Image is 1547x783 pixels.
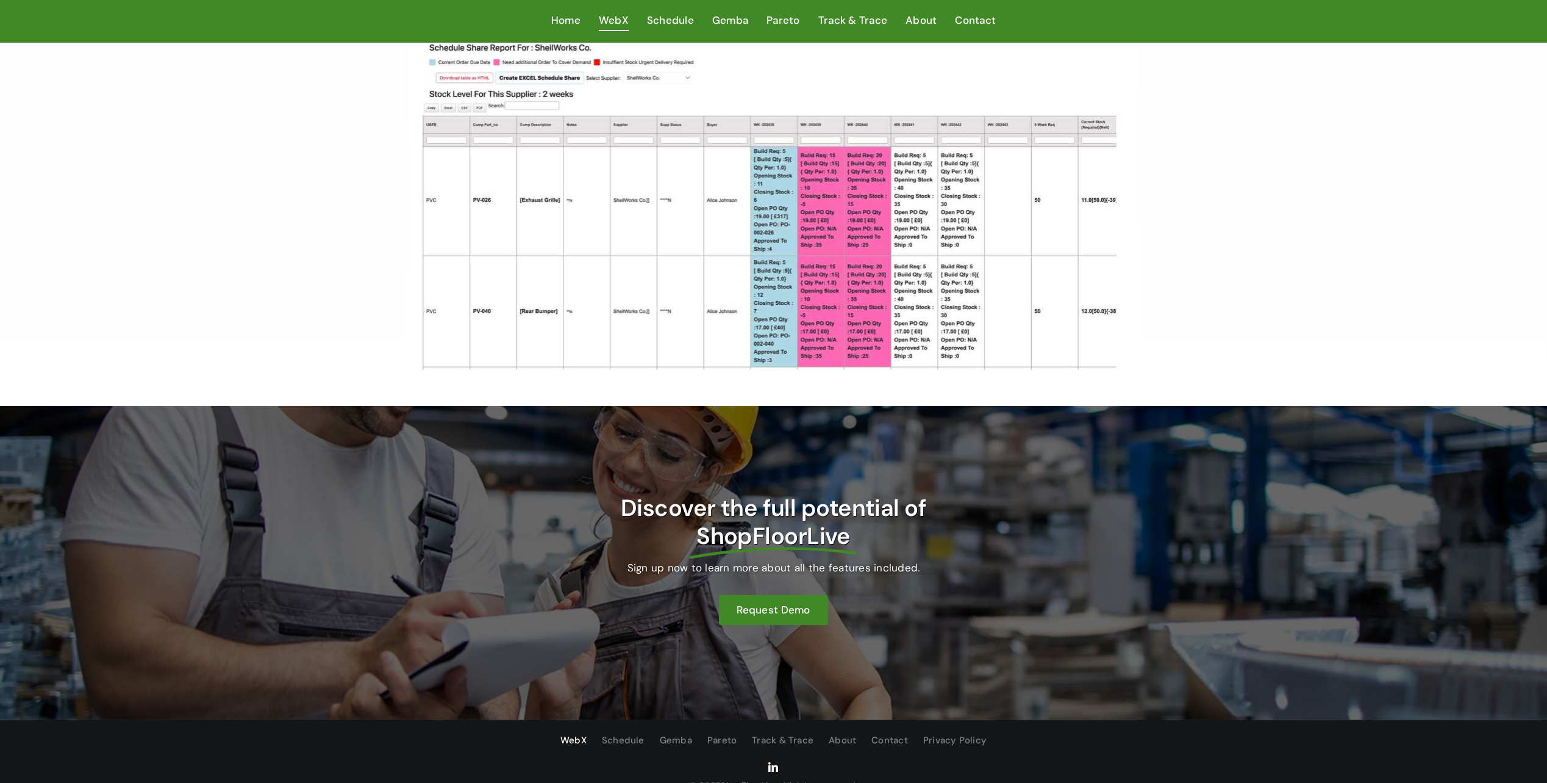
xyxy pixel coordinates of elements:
span: WebX [560,733,587,749]
span: Request Demo [737,603,810,617]
a: linkedin [768,762,778,772]
span: Home [551,12,581,29]
span: Gemba [660,733,692,749]
a: WebX [560,732,587,750]
span: Gemba [712,12,748,29]
a: Privacy Policy [923,732,987,750]
span: About [829,733,856,749]
a: About [829,732,856,750]
span: Discover the full potential of [621,493,926,523]
span: Schedule [602,733,645,749]
a: Pareto [707,732,737,750]
a: Home [551,12,581,30]
a: Schedule [647,12,694,30]
a: Track & Trace [818,12,887,30]
a: Pareto [766,12,800,30]
span: Pareto [766,12,800,29]
span: About [906,12,937,29]
span: Track & Trace [752,733,813,749]
a: Schedule [602,732,645,750]
a: WebX [599,12,629,30]
nav: Footer Navigation [407,732,1139,750]
a: Request Demo [719,595,827,624]
span: Contact [871,733,908,749]
a: About [906,12,937,30]
a: Gemba [712,12,748,30]
a: Contact [871,732,908,750]
span: Privacy Policy [923,733,987,749]
span: WebX [599,12,629,29]
a: Gemba [660,732,692,750]
span: Track & Trace [818,12,887,29]
span: Schedule [647,12,694,29]
p: Sign up now to learn more about all the features included. [598,559,949,577]
a: Contact [955,12,996,30]
span: Pareto [707,733,737,749]
span: Contact [955,12,996,29]
span: ShopFloorLive [696,523,851,551]
a: Track & Trace [752,732,813,750]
